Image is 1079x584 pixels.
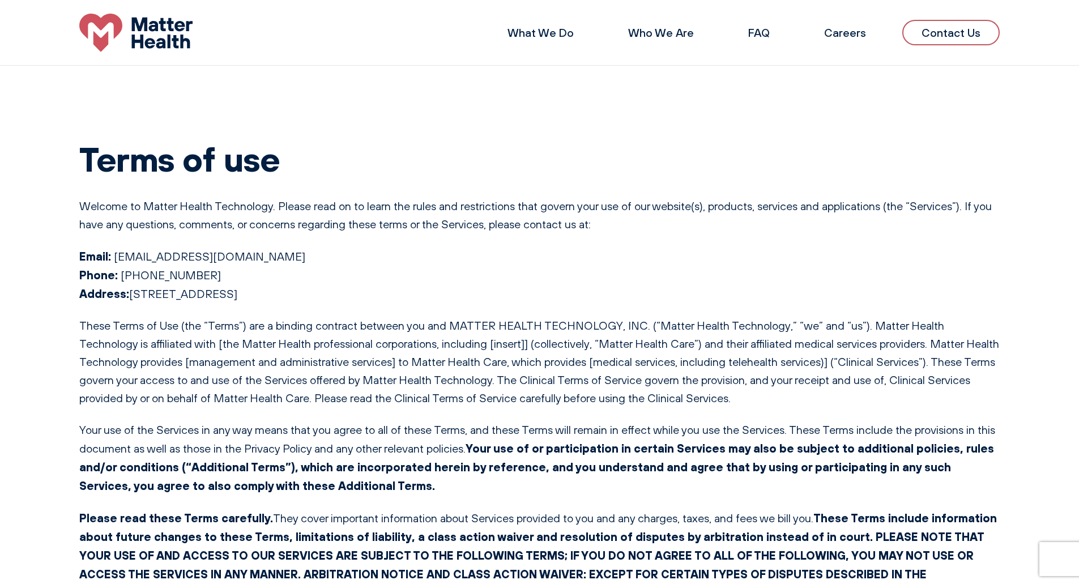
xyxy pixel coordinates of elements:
[79,267,118,282] strong: Phone:
[79,197,1000,233] p: Welcome to Matter Health Technology. Please read on to learn the rules and restrictions that gove...
[507,25,574,40] a: What We Do
[628,25,694,40] a: Who We Are
[79,510,273,525] strong: Please read these Terms carefully.
[824,25,866,40] a: Careers
[79,286,129,301] strong: Address:
[79,138,1000,179] h1: Terms of use
[79,247,1000,303] p: [STREET_ADDRESS]
[79,317,1000,407] p: These Terms of Use (the “Terms”) are a binding contract between you and MATTER HEALTH TECHNOLOGY,...
[121,268,221,282] a: [PHONE_NUMBER]
[79,441,994,493] strong: Your use of or participation in certain Services may also be subject to additional policies, rule...
[902,20,1000,45] a: Contact Us
[114,250,305,263] a: [EMAIL_ADDRESS][DOMAIN_NAME]
[79,249,111,263] strong: Email:
[79,421,1000,495] p: Your use of the Services in any way means that you agree to all of these Terms, and these Terms w...
[748,25,770,40] a: FAQ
